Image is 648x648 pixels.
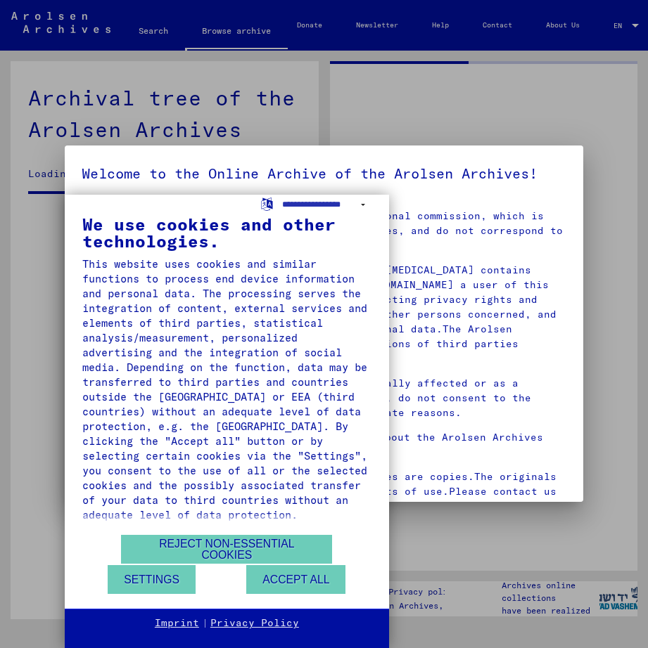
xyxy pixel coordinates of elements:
button: Settings [108,565,196,594]
div: This website uses cookies and similar functions to process end device information and personal da... [82,257,371,522]
a: Imprint [155,616,199,630]
button: Accept all [246,565,345,594]
button: Reject non-essential cookies [121,535,332,564]
a: Privacy Policy [210,616,299,630]
div: We use cookies and other technologies. [82,216,371,250]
